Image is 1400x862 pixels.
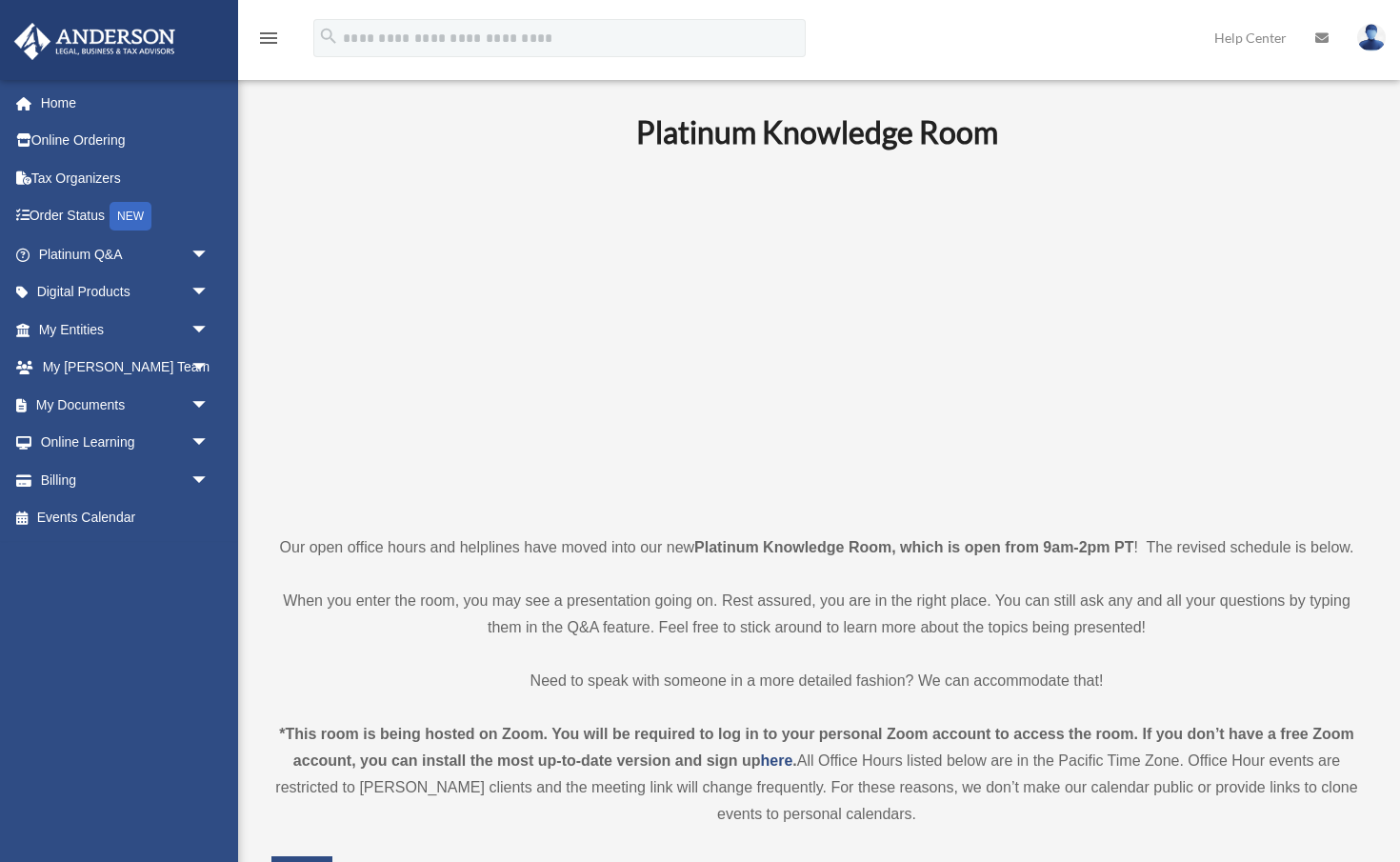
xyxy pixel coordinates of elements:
strong: Platinum Knowledge Room, which is open from 9am-2pm PT [694,539,1133,555]
a: Billingarrow_drop_down [13,461,238,499]
span: arrow_drop_down [190,311,229,350]
a: Online Ordering [13,122,238,160]
span: arrow_drop_down [190,461,229,500]
a: Online Learningarrow_drop_down [13,424,238,462]
div: NEW [110,202,151,231]
span: arrow_drop_down [190,386,229,425]
iframe: 231110_Toby_KnowledgeRoom [531,177,1103,499]
a: Home [13,84,238,122]
a: Order StatusNEW [13,197,238,236]
a: Digital Productsarrow_drop_down [13,273,238,311]
span: arrow_drop_down [190,349,229,388]
strong: . [792,752,796,769]
i: search [318,26,339,47]
i: menu [257,27,280,50]
a: My Entitiesarrow_drop_down [13,311,238,349]
a: Events Calendar [13,499,238,537]
strong: *This room is being hosted on Zoom. You will be required to log in to your personal Zoom account ... [279,726,1353,769]
p: Need to speak with someone in a more detailed fashion? We can accommodate that! [271,668,1362,694]
a: Tax Organizers [13,159,238,197]
p: When you enter the room, you may see a presentation going on. Rest assured, you are in the right ... [271,588,1362,641]
a: Platinum Q&Aarrow_drop_down [13,235,238,273]
a: menu [257,33,280,50]
p: Our open office hours and helplines have moved into our new ! The revised schedule is below. [271,534,1362,561]
a: My [PERSON_NAME] Teamarrow_drop_down [13,349,238,387]
span: arrow_drop_down [190,235,229,274]
a: here [761,752,793,769]
div: All Office Hours listed below are in the Pacific Time Zone. Office Hour events are restricted to ... [271,721,1362,828]
img: User Pic [1357,24,1386,51]
img: Anderson Advisors Platinum Portal [9,23,181,60]
b: Platinum Knowledge Room [636,113,998,150]
span: arrow_drop_down [190,424,229,463]
span: arrow_drop_down [190,273,229,312]
a: My Documentsarrow_drop_down [13,386,238,424]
